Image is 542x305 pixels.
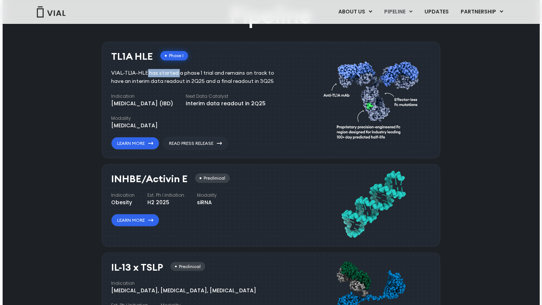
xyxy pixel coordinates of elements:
h4: Indication [111,280,256,287]
div: Phase I [160,51,188,60]
a: Learn More [111,137,159,150]
div: Interim data readout in 2Q25 [186,100,266,108]
h4: Indication [111,192,135,199]
div: siRNA [197,199,217,206]
div: Preclinical [170,262,205,271]
div: Preclinical [195,174,230,183]
h4: Modality [111,115,158,122]
img: Vial Logo [36,6,66,18]
div: Obesity [111,199,135,206]
a: PIPELINEMenu Toggle [379,6,419,18]
div: H2 2025 [147,199,184,206]
h4: Modality [197,192,217,199]
h4: Next Data Catalyst [186,93,266,100]
div: [MEDICAL_DATA] (IBD) [111,100,173,108]
a: PARTNERSHIPMenu Toggle [455,6,510,18]
a: UPDATES [419,6,455,18]
a: Read Press Release [163,137,228,150]
a: Learn More [111,214,159,227]
h3: TL1A HLE [111,51,153,62]
h4: Indication [111,93,173,100]
a: ABOUT USMenu Toggle [333,6,378,18]
div: [MEDICAL_DATA], [MEDICAL_DATA], [MEDICAL_DATA] [111,287,256,295]
img: TL1A antibody diagram. [323,47,423,150]
h3: INHBE/Activin E [111,174,188,184]
h4: Est. Ph I Initiation [147,192,184,199]
div: [MEDICAL_DATA] [111,122,158,130]
div: VIAL-TL1A-HLE has started a phase 1 trial and remains on track to have an interim data readout in... [111,69,285,85]
h3: IL-13 x TSLP [111,262,163,273]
